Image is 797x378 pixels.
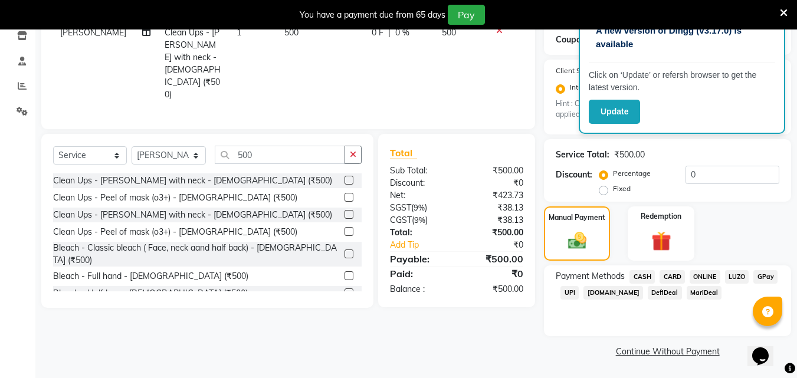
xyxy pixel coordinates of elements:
[53,287,248,300] div: Bleach - Half legs - [DEMOGRAPHIC_DATA] (₹500)
[53,270,248,282] div: Bleach - Full hand - [DEMOGRAPHIC_DATA] (₹500)
[381,202,457,214] div: ( )
[237,27,241,38] span: 1
[556,65,593,76] label: Client State
[641,211,681,222] label: Redemption
[381,189,457,202] div: Net:
[457,165,532,177] div: ₹500.00
[414,203,425,212] span: 9%
[457,226,532,239] div: ₹500.00
[690,270,720,284] span: ONLINE
[381,267,457,281] div: Paid:
[53,242,340,267] div: Bleach - Classic bleach ( Face, neck aand half back) - [DEMOGRAPHIC_DATA] (₹500)
[457,252,532,266] div: ₹500.00
[556,169,592,181] div: Discount:
[562,230,592,251] img: _cash.svg
[414,215,425,225] span: 9%
[470,239,533,251] div: ₹0
[381,165,457,177] div: Sub Total:
[381,226,457,239] div: Total:
[546,346,789,358] a: Continue Without Payment
[53,226,297,238] div: Clean Ups - Peel of mask (o3+) - [DEMOGRAPHIC_DATA] (₹500)
[457,189,532,202] div: ₹423.73
[560,286,579,300] span: UPI
[388,27,391,39] span: |
[381,214,457,226] div: ( )
[284,27,299,38] span: 500
[589,100,640,124] button: Update
[53,192,297,204] div: Clean Ups - Peel of mask (o3+) - [DEMOGRAPHIC_DATA] (₹500)
[457,283,532,295] div: ₹500.00
[448,5,485,25] button: Pay
[395,27,409,39] span: 0 %
[687,286,722,300] span: MariDeal
[390,147,417,159] span: Total
[372,27,383,39] span: 0 F
[556,270,625,282] span: Payment Methods
[613,183,631,194] label: Fixed
[215,146,345,164] input: Search or Scan
[589,69,775,94] p: Click on ‘Update’ or refersh browser to get the latest version.
[381,239,469,251] a: Add Tip
[725,270,749,284] span: LUZO
[457,202,532,214] div: ₹38.13
[60,27,126,38] span: [PERSON_NAME]
[442,27,456,38] span: 500
[381,283,457,295] div: Balance :
[570,82,629,96] label: Intra (Same) State
[753,270,778,284] span: GPay
[556,34,630,46] div: Coupon Code
[648,286,682,300] span: DefiDeal
[457,177,532,189] div: ₹0
[614,149,645,161] div: ₹500.00
[381,252,457,266] div: Payable:
[457,214,532,226] div: ₹38.13
[390,202,411,213] span: SGST
[629,270,655,284] span: CASH
[556,98,658,120] small: Hint : CGST + SGST will be applied
[613,168,651,179] label: Percentage
[381,177,457,189] div: Discount:
[583,286,643,300] span: [DOMAIN_NAME]
[556,149,609,161] div: Service Total:
[300,9,445,21] div: You have a payment due from 65 days
[53,209,332,221] div: Clean Ups - [PERSON_NAME] with neck - [DEMOGRAPHIC_DATA] (₹500)
[53,175,332,187] div: Clean Ups - [PERSON_NAME] with neck - [DEMOGRAPHIC_DATA] (₹500)
[549,212,605,223] label: Manual Payment
[596,24,768,51] p: A new version of Dingg (v3.17.0) is available
[747,331,785,366] iframe: chat widget
[660,270,685,284] span: CARD
[645,229,677,253] img: _gift.svg
[390,215,412,225] span: CGST
[457,267,532,281] div: ₹0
